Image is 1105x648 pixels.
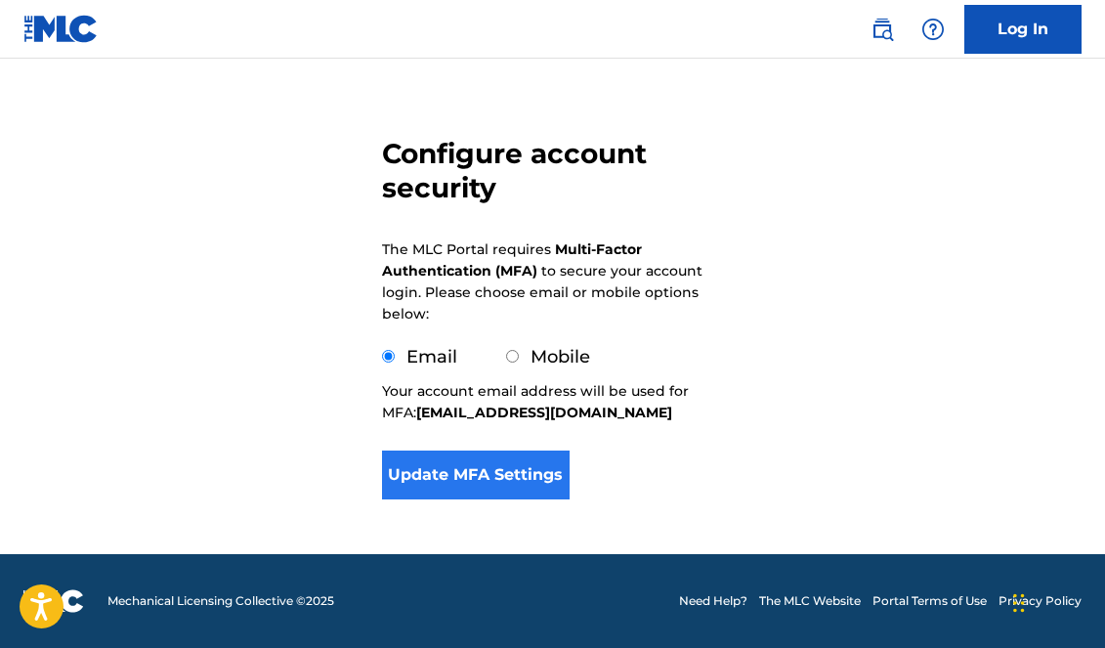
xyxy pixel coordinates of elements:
a: Need Help? [679,592,747,610]
strong: Multi-Factor Authentication (MFA) [382,240,642,280]
img: search [871,18,894,41]
a: Public Search [863,10,902,49]
button: Update MFA Settings [382,451,571,499]
a: Log In [964,5,1082,54]
img: MLC Logo [23,15,99,43]
strong: [EMAIL_ADDRESS][DOMAIN_NAME] [416,404,672,421]
a: Privacy Policy [999,592,1082,610]
p: The MLC Portal requires to secure your account login. Please choose email or mobile options below: [382,238,702,324]
img: logo [23,589,84,613]
span: Mechanical Licensing Collective © 2025 [107,592,334,610]
h3: Configure account security [382,137,724,205]
img: help [921,18,945,41]
a: The MLC Website [759,592,861,610]
label: Mobile [531,346,590,367]
div: Drag [1013,574,1025,632]
a: Portal Terms of Use [872,592,987,610]
label: Email [406,346,457,367]
iframe: Chat Widget [1007,554,1105,648]
div: Help [914,10,953,49]
p: Your account email address will be used for MFA: [382,380,724,423]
